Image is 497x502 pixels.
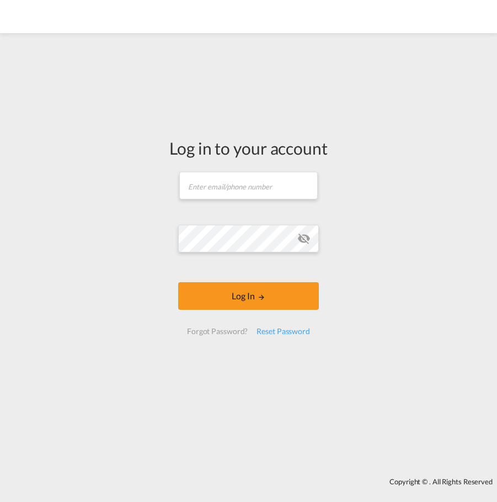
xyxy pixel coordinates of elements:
div: Reset Password [252,321,314,341]
button: LOGIN [178,282,319,310]
div: Log in to your account [169,136,328,160]
input: Enter email/phone number [179,172,318,199]
div: Forgot Password? [183,321,252,341]
md-icon: icon-eye-off [297,232,311,245]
